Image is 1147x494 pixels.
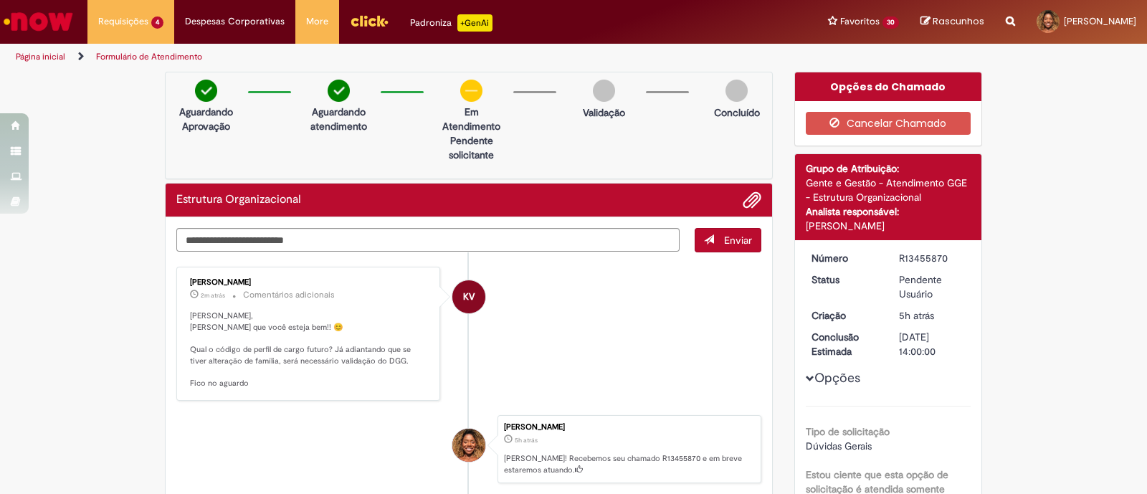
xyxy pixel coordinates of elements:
span: 5h atrás [899,309,934,322]
button: Adicionar anexos [743,191,761,209]
li: Paula Carolina Ferreira Soares [176,415,761,484]
span: Despesas Corporativas [185,14,285,29]
a: Rascunhos [920,15,984,29]
div: R13455870 [899,251,966,265]
div: Paula Carolina Ferreira Soares [452,429,485,462]
b: Tipo de solicitação [806,425,890,438]
span: Rascunhos [933,14,984,28]
div: 28/08/2025 08:49:03 [899,308,966,323]
span: 5h atrás [515,436,538,445]
p: Validação [583,105,625,120]
span: Dúvidas Gerais [806,440,872,452]
a: Página inicial [16,51,65,62]
p: Pendente solicitante [437,133,506,162]
div: Opções do Chamado [795,72,982,101]
p: Aguardando atendimento [304,105,373,133]
button: Cancelar Chamado [806,112,971,135]
span: Requisições [98,14,148,29]
span: 2m atrás [201,291,225,300]
img: circle-minus.png [460,80,482,102]
span: Favoritos [840,14,880,29]
time: 28/08/2025 14:11:25 [201,291,225,300]
img: check-circle-green.png [328,80,350,102]
time: 28/08/2025 08:49:03 [899,309,934,322]
span: Enviar [724,234,752,247]
div: [PERSON_NAME] [806,219,971,233]
div: Grupo de Atribuição: [806,161,971,176]
textarea: Digite sua mensagem aqui... [176,228,680,252]
div: Padroniza [410,14,492,32]
span: 4 [151,16,163,29]
dt: Conclusão Estimada [801,330,889,358]
img: img-circle-grey.png [725,80,748,102]
div: Analista responsável: [806,204,971,219]
span: [PERSON_NAME] [1064,15,1136,27]
p: [PERSON_NAME]! Recebemos seu chamado R13455870 e em breve estaremos atuando. [504,453,753,475]
div: Karine Vieira [452,280,485,313]
span: KV [463,280,475,314]
p: Concluído [714,105,760,120]
button: Enviar [695,228,761,252]
time: 28/08/2025 08:49:03 [515,436,538,445]
h2: Estrutura Organizacional Histórico de tíquete [176,194,301,206]
p: [PERSON_NAME], [PERSON_NAME] que você esteja bem!! 😊 Qual o código de perfil de cargo futuro? Já ... [190,310,429,389]
ul: Trilhas de página [11,44,754,70]
dt: Criação [801,308,889,323]
dt: Status [801,272,889,287]
dt: Número [801,251,889,265]
img: img-circle-grey.png [593,80,615,102]
p: Aguardando Aprovação [171,105,241,133]
div: [DATE] 14:00:00 [899,330,966,358]
img: ServiceNow [1,7,75,36]
img: click_logo_yellow_360x200.png [350,10,389,32]
p: +GenAi [457,14,492,32]
span: More [306,14,328,29]
span: 30 [882,16,899,29]
div: Gente e Gestão - Atendimento GGE - Estrutura Organizacional [806,176,971,204]
a: Formulário de Atendimento [96,51,202,62]
div: [PERSON_NAME] [504,423,753,432]
div: Pendente Usuário [899,272,966,301]
div: [PERSON_NAME] [190,278,429,287]
small: Comentários adicionais [243,289,335,301]
img: check-circle-green.png [195,80,217,102]
p: Em Atendimento [437,105,506,133]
